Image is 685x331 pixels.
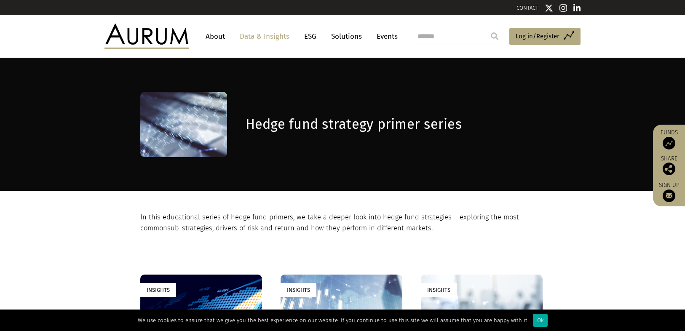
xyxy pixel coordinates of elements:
[509,28,581,45] a: Log in/Register
[545,4,553,12] img: Twitter icon
[559,4,567,12] img: Instagram icon
[140,283,176,297] div: Insights
[657,156,681,175] div: Share
[327,29,366,44] a: Solutions
[246,116,543,133] h1: Hedge fund strategy primer series
[201,29,229,44] a: About
[573,4,581,12] img: Linkedin icon
[140,212,543,234] p: In this educational series of hedge fund primers, we take a deeper look into hedge fund strategie...
[372,29,398,44] a: Events
[235,29,294,44] a: Data & Insights
[104,24,189,49] img: Aurum
[657,129,681,149] a: Funds
[663,190,675,202] img: Sign up to our newsletter
[486,28,503,45] input: Submit
[281,283,316,297] div: Insights
[516,5,538,11] a: CONTACT
[516,31,559,41] span: Log in/Register
[663,137,675,149] img: Access Funds
[663,163,675,175] img: Share this post
[421,283,457,297] div: Insights
[167,224,212,232] span: sub-strategies
[657,182,681,202] a: Sign up
[300,29,321,44] a: ESG
[533,314,548,327] div: Ok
